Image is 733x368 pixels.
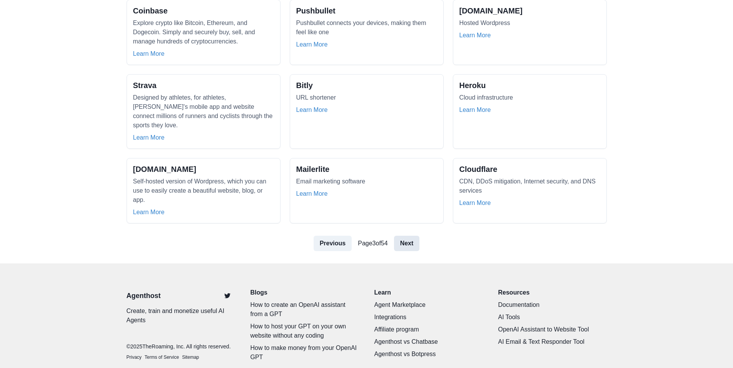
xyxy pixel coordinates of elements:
[498,300,607,310] a: Documentation
[250,288,359,297] a: Blogs
[459,177,600,195] p: CDN, DDoS mitigation, Internet security, and DNS services
[459,165,498,174] h2: Cloudflare
[145,354,179,361] a: Terms of Service
[296,81,313,90] h2: Bitly
[498,337,607,346] a: AI Email & Text Responder Tool
[459,105,491,115] a: Learn More
[358,239,387,248] p: Page 3 of 54
[374,300,483,310] a: Agent Marketplace
[314,236,352,251] a: Previous
[133,18,274,46] p: Explore crypto like Bitcoin, Ethereum, and Dogecoin. Simply and securely buy, sell, and manage hu...
[296,165,330,174] h2: Mailerlite
[374,288,483,297] p: Learn
[127,306,235,325] p: Create, train and monetize useful AI Agents
[374,313,483,322] a: Integrations
[220,288,235,303] a: Twitter
[127,354,142,361] a: Privacy
[296,40,328,49] a: Learn More
[133,49,165,58] a: Learn More
[133,133,165,142] a: Learn More
[394,236,420,251] a: Next
[133,6,168,15] h2: Coinbase
[498,288,607,297] p: Resources
[459,198,491,208] a: Learn More
[459,31,491,40] a: Learn More
[296,93,336,102] p: URL shortener
[133,165,196,174] h2: [DOMAIN_NAME]
[459,18,510,28] p: Hosted Wordpress
[459,93,513,102] p: Cloud infrastructure
[374,325,483,334] a: Affiliate program
[127,343,235,351] p: © 2025 TheRoaming, Inc. All rights reserved.
[374,337,483,346] a: Agenthost vs Chatbase
[133,93,274,130] p: Designed by athletes, for athletes, [PERSON_NAME]'s mobile app and website connect millions of ru...
[250,343,359,362] a: How to make money from your OpenAI GPT
[250,322,359,340] a: How to host your GPT on your own website without any coding
[459,81,486,90] h2: Heroku
[127,291,161,301] a: Agenthost
[250,300,359,319] a: How to create an OpenAI assistant from a GPT
[182,354,199,361] a: Sitemap
[498,325,607,334] a: OpenAI Assistant to Website Tool
[296,189,328,198] a: Learn More
[374,350,483,359] a: Agenthost vs Botpress
[296,105,328,115] a: Learn More
[133,177,274,205] p: Self-hosted version of Wordpress, which you can use to easily create a beautiful website, blog, o...
[296,177,366,186] p: Email marketing software
[498,313,607,322] a: AI Tools
[296,18,437,37] p: Pushbullet connects your devices, making them feel like one
[459,6,523,15] h2: [DOMAIN_NAME]
[133,208,165,217] a: Learn More
[133,81,157,90] h2: Strava
[296,6,336,15] h2: Pushbullet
